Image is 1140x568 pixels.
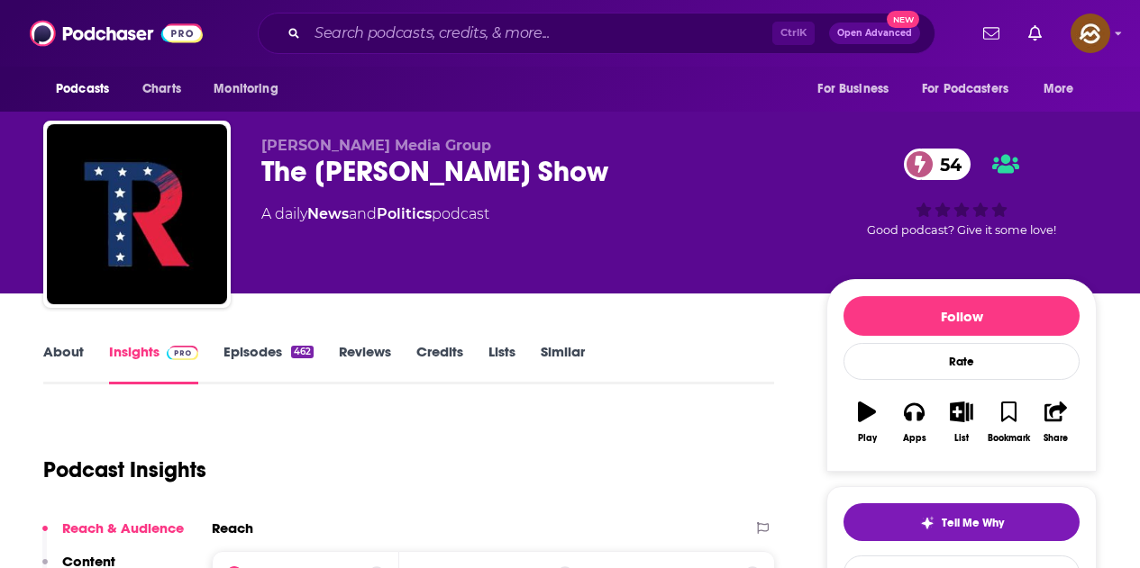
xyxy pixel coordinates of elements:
button: Open AdvancedNew [829,23,920,44]
span: Open Advanced [837,29,912,38]
div: Search podcasts, credits, & more... [258,13,935,54]
a: Episodes462 [223,343,314,384]
div: Rate [844,343,1080,380]
a: News [307,205,349,222]
button: Show profile menu [1071,14,1110,53]
a: Show notifications dropdown [976,18,1007,49]
a: Politics [377,205,432,222]
img: The Tom Roten Show [47,124,227,304]
span: and [349,205,377,222]
div: Bookmark [988,433,1030,444]
a: 54 [904,149,971,180]
span: Good podcast? Give it some love! [867,223,1056,237]
img: Podchaser - Follow, Share and Rate Podcasts [30,16,203,50]
button: open menu [43,72,132,106]
h1: Podcast Insights [43,456,206,483]
button: open menu [805,72,911,106]
button: open menu [1031,72,1097,106]
span: 54 [922,149,971,180]
span: Tell Me Why [942,516,1004,530]
button: Bookmark [985,390,1032,455]
span: For Business [817,77,889,102]
div: A daily podcast [261,203,489,225]
a: Reviews [339,343,391,384]
div: 54Good podcast? Give it some love! [826,137,1097,248]
button: Apps [890,390,937,455]
span: Monitoring [214,77,278,102]
a: Charts [131,72,192,106]
button: open menu [910,72,1035,106]
button: open menu [201,72,301,106]
div: Play [858,433,877,444]
a: Show notifications dropdown [1021,18,1049,49]
div: List [954,433,969,444]
span: New [887,11,919,28]
button: Reach & Audience [42,519,184,553]
span: Charts [142,77,181,102]
a: Credits [416,343,463,384]
button: List [938,390,985,455]
img: Podchaser Pro [167,346,198,360]
img: tell me why sparkle [920,516,935,530]
span: Logged in as hey85204 [1071,14,1110,53]
button: Play [844,390,890,455]
div: Apps [903,433,926,444]
p: Reach & Audience [62,519,184,536]
span: [PERSON_NAME] Media Group [261,137,491,154]
div: 462 [291,346,314,358]
h2: Reach [212,519,253,536]
span: For Podcasters [922,77,1008,102]
button: Follow [844,296,1080,336]
button: tell me why sparkleTell Me Why [844,503,1080,541]
a: Similar [541,343,585,384]
div: Share [1044,433,1068,444]
a: Lists [488,343,515,384]
span: Ctrl K [772,22,815,45]
img: User Profile [1071,14,1110,53]
span: More [1044,77,1074,102]
a: About [43,343,84,384]
span: Podcasts [56,77,109,102]
a: InsightsPodchaser Pro [109,343,198,384]
input: Search podcasts, credits, & more... [307,19,772,48]
button: Share [1033,390,1080,455]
